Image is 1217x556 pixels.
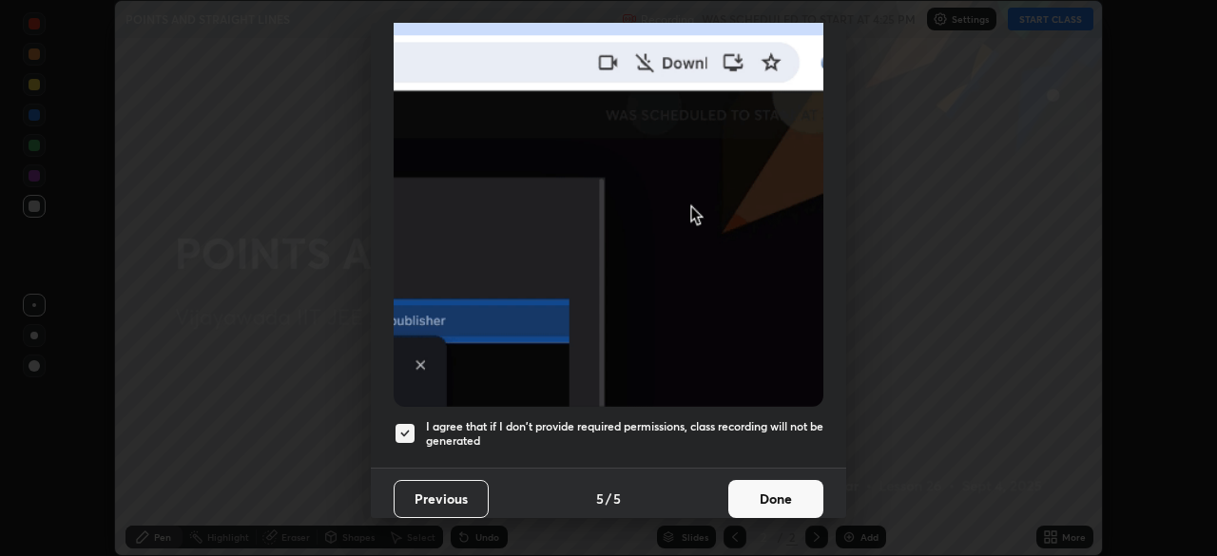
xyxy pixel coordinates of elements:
[613,489,621,508] h4: 5
[394,480,489,518] button: Previous
[596,489,604,508] h4: 5
[606,489,611,508] h4: /
[728,480,823,518] button: Done
[426,419,823,449] h5: I agree that if I don't provide required permissions, class recording will not be generated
